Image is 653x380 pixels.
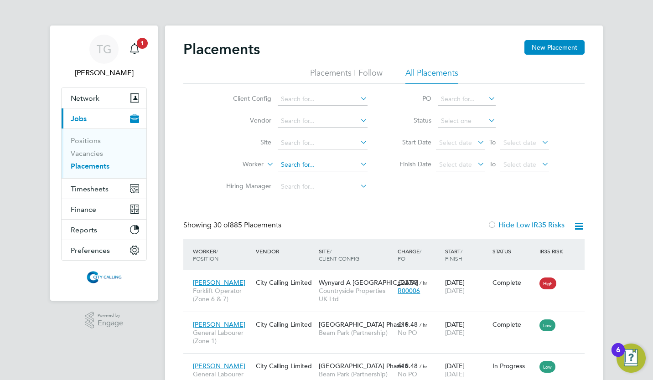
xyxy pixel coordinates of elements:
[398,287,420,295] span: R00006
[183,221,283,230] div: Showing
[492,320,535,329] div: Complete
[487,221,565,230] label: Hide Low IR35 Risks
[439,139,472,147] span: Select date
[254,274,316,291] div: City Calling Limited
[390,116,431,124] label: Status
[71,149,103,158] a: Vacancies
[395,243,443,267] div: Charge
[62,108,146,128] button: Jobs
[537,243,569,259] div: IR35 Risk
[191,273,585,281] a: [PERSON_NAME]Forklift Operator (Zone 6 & 7)City Calling LimitedWynyard A [GEOGRAPHIC_DATA]Country...
[193,320,245,329] span: [PERSON_NAME]
[71,94,99,103] span: Network
[62,220,146,240] button: Reports
[191,357,585,365] a: [PERSON_NAME]General Labourer (Zone 1)City Calling Limited[GEOGRAPHIC_DATA] Phase 6Beam Park (Par...
[487,136,498,148] span: To
[319,329,393,337] span: Beam Park (Partnership)
[61,35,147,78] a: TG[PERSON_NAME]
[193,362,245,370] span: [PERSON_NAME]
[398,320,418,329] span: £19.48
[445,287,465,295] span: [DATE]
[503,160,536,169] span: Select date
[71,162,109,170] a: Placements
[445,247,462,262] span: / Finish
[62,128,146,178] div: Jobs
[183,40,260,58] h2: Placements
[319,247,359,262] span: / Client Config
[219,182,271,190] label: Hiring Manager
[213,221,281,230] span: 885 Placements
[405,67,458,84] li: All Placements
[390,94,431,103] label: PO
[193,329,251,345] span: General Labourer (Zone 1)
[71,136,101,145] a: Positions
[390,138,431,146] label: Start Date
[219,138,271,146] label: Site
[503,139,536,147] span: Select date
[193,247,218,262] span: / Position
[492,278,535,287] div: Complete
[319,370,393,378] span: Beam Park (Partnership)
[85,312,124,329] a: Powered byEngage
[50,26,158,301] nav: Main navigation
[62,179,146,199] button: Timesheets
[492,362,535,370] div: In Progress
[125,35,144,64] a: 1
[490,243,538,259] div: Status
[539,277,556,289] span: High
[539,319,555,331] span: Low
[278,93,368,106] input: Search for...
[524,40,585,55] button: New Placement
[438,93,496,106] input: Search for...
[443,274,490,299] div: [DATE]
[71,205,96,214] span: Finance
[254,243,316,259] div: Vendor
[254,316,316,333] div: City Calling Limited
[445,329,465,337] span: [DATE]
[98,319,123,327] span: Engage
[439,160,472,169] span: Select date
[438,115,496,128] input: Select one
[487,158,498,170] span: To
[193,287,251,303] span: Forklift Operator (Zone 6 & 7)
[137,38,148,49] span: 1
[61,270,147,284] a: Go to home page
[71,226,97,234] span: Reports
[278,180,368,193] input: Search for...
[193,278,245,287] span: [PERSON_NAME]
[61,67,147,78] span: Toby Gibbs
[97,43,112,55] span: TG
[191,243,254,267] div: Worker
[278,159,368,171] input: Search for...
[278,115,368,128] input: Search for...
[71,114,87,123] span: Jobs
[62,199,146,219] button: Finance
[398,247,421,262] span: / PO
[445,370,465,378] span: [DATE]
[617,344,646,373] button: Open Resource Center, 6 new notifications
[398,329,417,337] span: No PO
[71,246,110,255] span: Preferences
[319,362,409,370] span: [GEOGRAPHIC_DATA] Phase 6
[319,287,393,303] span: Countryside Properties UK Ltd
[390,160,431,168] label: Finish Date
[62,88,146,108] button: Network
[219,116,271,124] label: Vendor
[213,221,230,230] span: 30 of
[219,94,271,103] label: Client Config
[420,363,427,370] span: / hr
[398,278,418,287] span: £22.53
[420,279,427,286] span: / hr
[398,362,418,370] span: £19.48
[398,370,417,378] span: No PO
[62,240,146,260] button: Preferences
[278,137,368,149] input: Search for...
[539,361,555,373] span: Low
[254,357,316,375] div: City Calling Limited
[420,321,427,328] span: / hr
[443,243,490,267] div: Start
[316,243,395,267] div: Site
[98,312,123,319] span: Powered by
[191,315,585,323] a: [PERSON_NAME]General Labourer (Zone 1)City Calling Limited[GEOGRAPHIC_DATA] Phase 6Beam Park (Par...
[310,67,383,84] li: Placements I Follow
